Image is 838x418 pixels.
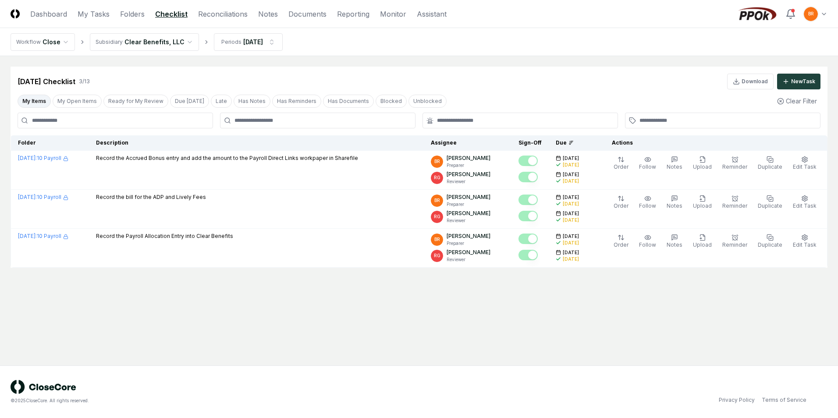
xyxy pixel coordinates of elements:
button: BR [803,6,819,22]
p: Reviewer [447,256,490,263]
span: BR [434,197,440,204]
span: Edit Task [793,202,817,209]
div: Periods [221,38,241,46]
th: Folder [11,135,89,151]
a: [DATE]:10 Payroll [18,155,68,161]
p: [PERSON_NAME] [447,154,490,162]
button: Upload [691,232,714,251]
img: PPOk logo [736,7,778,21]
button: Mark complete [518,195,538,205]
button: Reminder [721,154,749,173]
button: Notes [665,193,684,212]
div: Due [556,139,591,147]
div: New Task [791,78,815,85]
span: Reminder [722,202,747,209]
span: BR [808,11,814,17]
button: Duplicate [756,193,784,212]
p: Record the Payroll Allocation Entry into Clear Benefits [96,232,233,240]
button: Periods[DATE] [214,33,283,51]
a: Privacy Policy [719,396,755,404]
button: Notes [665,232,684,251]
span: [DATE] [563,155,579,162]
div: Subsidiary [96,38,123,46]
span: Duplicate [758,163,782,170]
button: Follow [637,193,658,212]
p: Reviewer [447,217,490,224]
button: Download [727,74,774,89]
span: Notes [667,202,682,209]
button: My Items [18,95,51,108]
span: Order [614,202,628,209]
span: Notes [667,163,682,170]
span: Upload [693,202,712,209]
div: Actions [605,139,820,147]
div: [DATE] [563,178,579,184]
a: Documents [288,9,327,19]
a: Dashboard [30,9,67,19]
button: Order [612,154,630,173]
button: Mark complete [518,211,538,221]
span: Edit Task [793,241,817,248]
span: [DATE] [563,171,579,178]
button: Duplicate [756,232,784,251]
button: Due Today [170,95,209,108]
button: Mark complete [518,172,538,182]
p: Reviewer [447,178,490,185]
a: [DATE]:10 Payroll [18,233,68,239]
button: NewTask [777,74,820,89]
button: Reminder [721,232,749,251]
button: Mark complete [518,156,538,166]
p: Preparer [447,240,490,247]
button: Upload [691,193,714,212]
th: Assignee [424,135,511,151]
span: [DATE] [563,210,579,217]
button: Follow [637,232,658,251]
span: Follow [639,202,656,209]
a: [DATE]:10 Payroll [18,194,68,200]
span: Follow [639,163,656,170]
button: Has Notes [234,95,270,108]
p: [PERSON_NAME] [447,193,490,201]
div: Workflow [16,38,41,46]
button: Mark complete [518,250,538,260]
button: Edit Task [791,154,818,173]
div: [DATE] [563,217,579,223]
img: Logo [11,9,20,18]
button: Reminder [721,193,749,212]
button: Has Documents [323,95,374,108]
span: [DATE] : [18,233,37,239]
span: Duplicate [758,241,782,248]
a: Checklist [155,9,188,19]
p: [PERSON_NAME] [447,170,490,178]
span: [DATE] [563,233,579,240]
a: Reporting [337,9,369,19]
span: [DATE] [563,249,579,256]
p: Record the bill for the ADP and Lively Fees [96,193,206,201]
button: Order [612,193,630,212]
span: Duplicate [758,202,782,209]
span: [DATE] [563,194,579,201]
span: Edit Task [793,163,817,170]
button: My Open Items [53,95,102,108]
button: Ready for My Review [103,95,168,108]
p: [PERSON_NAME] [447,232,490,240]
p: Preparer [447,201,490,208]
div: 3 / 13 [79,78,90,85]
p: [PERSON_NAME] [447,248,490,256]
div: [DATE] [563,162,579,168]
span: BR [434,236,440,243]
th: Sign-Off [511,135,549,151]
button: Follow [637,154,658,173]
p: Record the Accrued Bonus entry and add the amount to the Payroll Direct Links workpaper in Sharefile [96,154,358,162]
span: Upload [693,163,712,170]
th: Description [89,135,424,151]
button: Has Reminders [272,95,321,108]
span: [DATE] : [18,194,37,200]
div: [DATE] [563,201,579,207]
button: Unblocked [408,95,447,108]
button: Upload [691,154,714,173]
span: RG [434,252,440,259]
span: RG [434,174,440,181]
a: Assistant [417,9,447,19]
span: Order [614,241,628,248]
